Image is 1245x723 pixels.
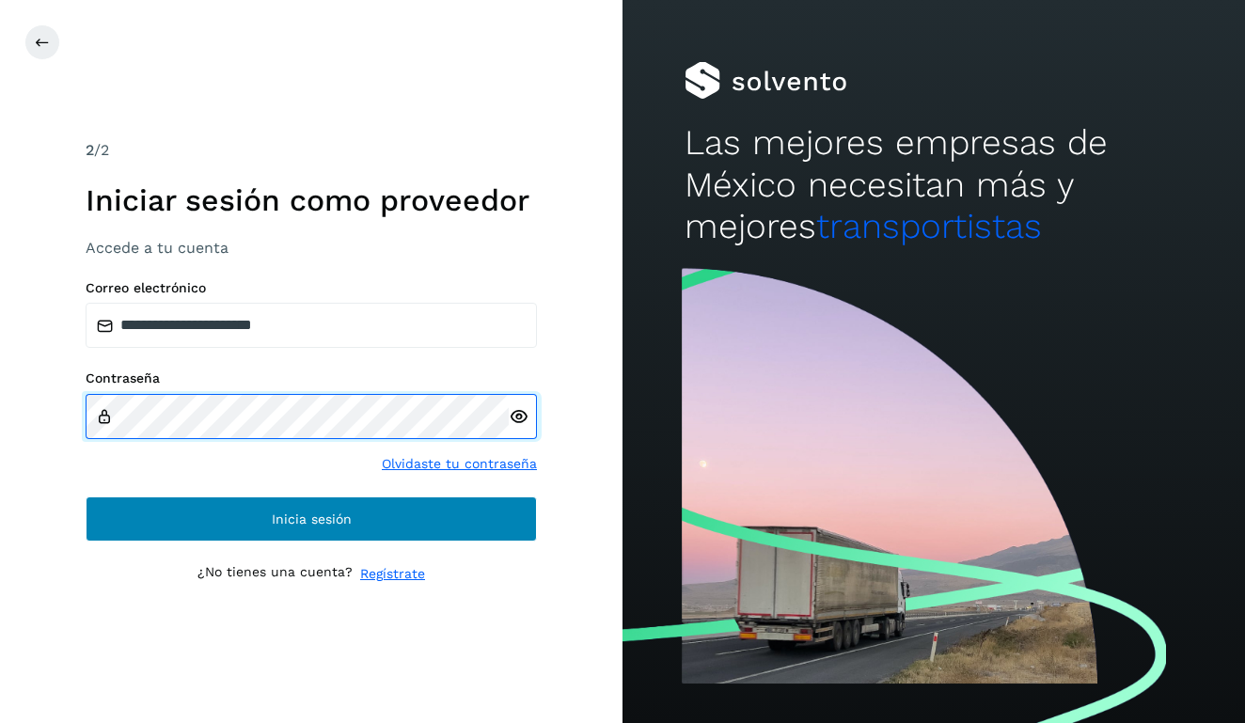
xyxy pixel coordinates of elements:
span: transportistas [816,206,1042,246]
button: Inicia sesión [86,496,537,542]
label: Contraseña [86,370,537,386]
span: Inicia sesión [272,512,352,526]
span: 2 [86,141,94,159]
a: Olvidaste tu contraseña [382,454,537,474]
h1: Iniciar sesión como proveedor [86,182,537,218]
p: ¿No tienes una cuenta? [197,564,353,584]
label: Correo electrónico [86,280,537,296]
a: Regístrate [360,564,425,584]
h2: Las mejores empresas de México necesitan más y mejores [685,122,1183,247]
h3: Accede a tu cuenta [86,239,537,257]
div: /2 [86,139,537,162]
